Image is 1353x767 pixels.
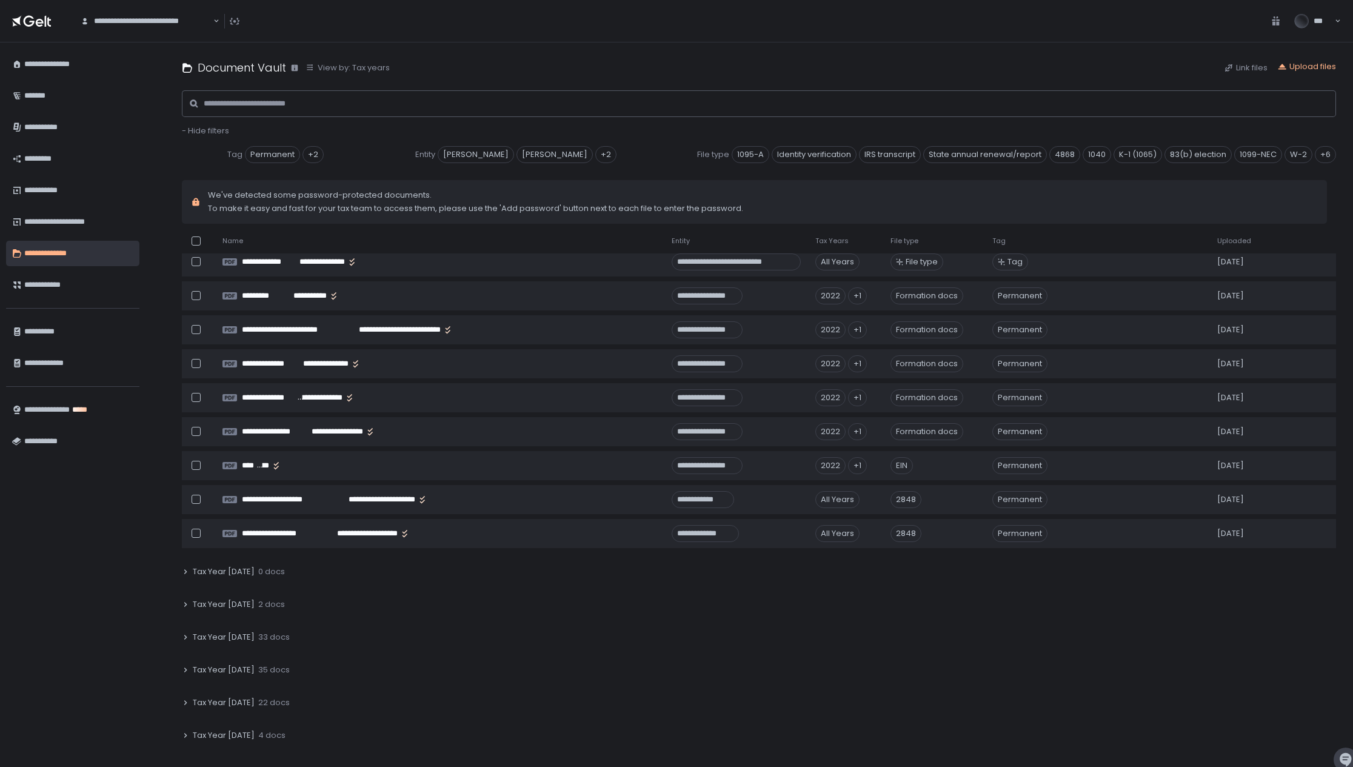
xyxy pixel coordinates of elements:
[890,355,963,372] div: Formation docs
[890,287,963,304] div: Formation docs
[1217,236,1251,246] span: Uploaded
[1224,62,1268,73] button: Link files
[1217,324,1244,335] span: [DATE]
[1234,146,1282,163] span: 1099-NEC
[1285,146,1312,163] span: W-2
[697,149,729,160] span: File type
[222,236,243,246] span: Name
[992,355,1047,372] span: Permanent
[1217,460,1244,471] span: [DATE]
[1217,528,1244,539] span: [DATE]
[73,8,219,34] div: Search for option
[992,525,1047,542] span: Permanent
[815,525,860,542] div: All Years
[992,423,1047,440] span: Permanent
[672,236,690,246] span: Entity
[848,389,867,406] div: +1
[815,321,846,338] div: 2022
[890,525,921,542] div: 2848
[438,146,514,163] span: [PERSON_NAME]
[258,665,290,675] span: 35 docs
[815,236,849,246] span: Tax Years
[923,146,1047,163] span: State annual renewal/report
[992,321,1047,338] span: Permanent
[890,236,918,246] span: File type
[258,632,290,643] span: 33 docs
[516,146,593,163] span: [PERSON_NAME]
[890,321,963,338] div: Formation docs
[1083,146,1111,163] span: 1040
[992,389,1047,406] span: Permanent
[992,457,1047,474] span: Permanent
[772,146,857,163] span: Identity verification
[1315,146,1336,163] div: +6
[193,632,255,643] span: Tax Year [DATE]
[302,146,324,163] div: +2
[848,321,867,338] div: +1
[1277,61,1336,72] button: Upload files
[906,256,938,267] span: File type
[258,697,290,708] span: 22 docs
[890,491,921,508] div: 2848
[208,190,743,201] span: We've detected some password-protected documents.
[258,599,285,610] span: 2 docs
[1164,146,1232,163] span: 83(b) election
[306,62,390,73] button: View by: Tax years
[193,665,255,675] span: Tax Year [DATE]
[1114,146,1162,163] span: K-1 (1065)
[815,491,860,508] div: All Years
[1217,494,1244,505] span: [DATE]
[848,287,867,304] div: +1
[227,149,242,160] span: Tag
[415,149,435,160] span: Entity
[208,203,743,214] span: To make it easy and fast for your tax team to access them, please use the 'Add password' button n...
[1217,426,1244,437] span: [DATE]
[848,355,867,372] div: +1
[992,287,1047,304] span: Permanent
[595,146,616,163] div: +2
[992,236,1006,246] span: Tag
[193,566,255,577] span: Tax Year [DATE]
[848,423,867,440] div: +1
[815,423,846,440] div: 2022
[193,730,255,741] span: Tax Year [DATE]
[245,146,300,163] span: Permanent
[193,599,255,610] span: Tax Year [DATE]
[1007,256,1023,267] span: Tag
[859,146,921,163] span: IRS transcript
[815,287,846,304] div: 2022
[1217,256,1244,267] span: [DATE]
[258,730,286,741] span: 4 docs
[815,457,846,474] div: 2022
[992,491,1047,508] span: Permanent
[890,457,913,474] div: EIN
[258,566,285,577] span: 0 docs
[890,389,963,406] div: Formation docs
[1049,146,1080,163] span: 4868
[182,126,229,136] button: - Hide filters
[890,423,963,440] div: Formation docs
[815,253,860,270] div: All Years
[815,355,846,372] div: 2022
[1217,392,1244,403] span: [DATE]
[815,389,846,406] div: 2022
[193,697,255,708] span: Tax Year [DATE]
[848,457,867,474] div: +1
[1217,290,1244,301] span: [DATE]
[732,146,769,163] span: 1095-A
[1217,358,1244,369] span: [DATE]
[198,59,286,76] h1: Document Vault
